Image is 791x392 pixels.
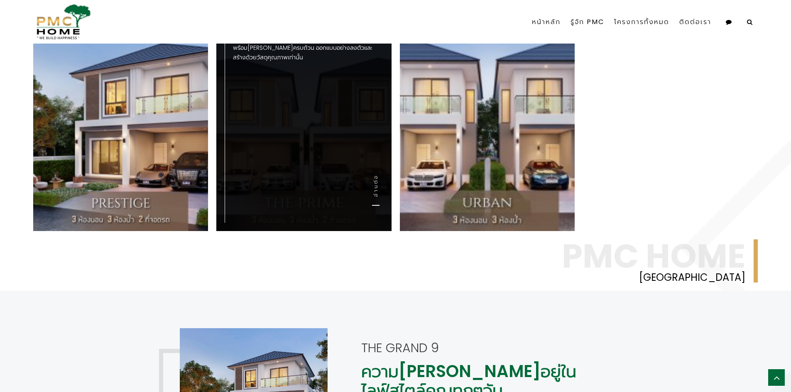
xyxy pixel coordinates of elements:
[527,7,566,37] a: หน้าหลัก
[42,273,745,282] span: [GEOGRAPHIC_DATA]
[674,7,716,37] a: ติดต่อเรา
[372,174,380,206] a: อ่านต่อ
[566,7,609,37] a: รู้จัก PMC
[361,341,592,355] p: The GRAND 9
[233,34,375,62] p: บ้านเดี่ยว 2 ชั้น 3 ห้องนอน 3 ห้องน้ำ 2 ที่จอดรถ พร้อม[PERSON_NAME]ครบถ้วน ออกแบบอย่างลงตัวและสร้...
[42,239,745,273] strong: PMC Home
[33,4,91,39] img: pmc-logo
[609,7,674,37] a: โครงการทั้งหมด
